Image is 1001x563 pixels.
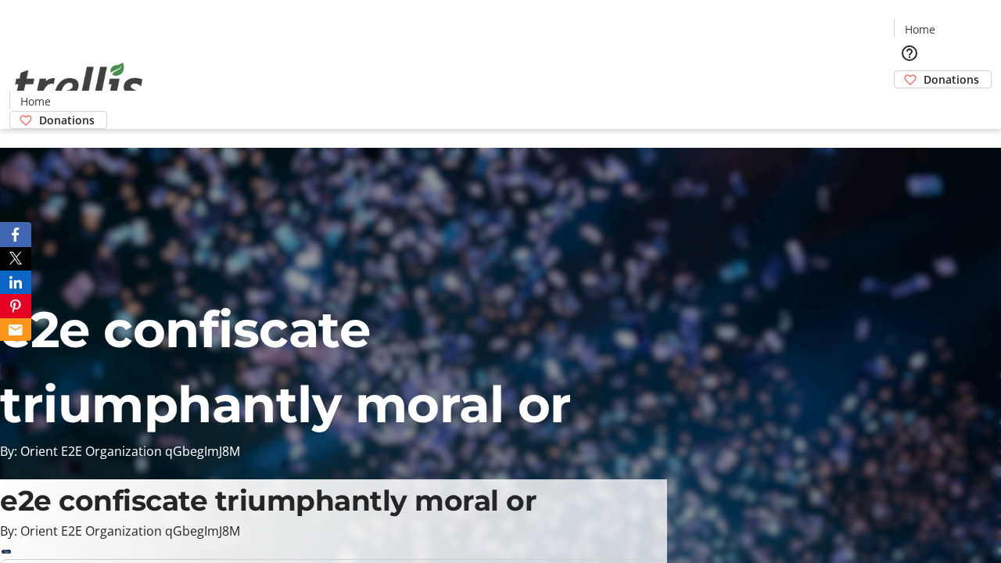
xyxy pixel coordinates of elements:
[9,45,149,124] img: Orient E2E Organization qGbegImJ8M's Logo
[9,111,107,129] a: Donations
[924,71,979,88] span: Donations
[20,93,51,109] span: Home
[894,70,992,88] a: Donations
[905,21,935,38] span: Home
[10,93,60,109] a: Home
[894,88,925,120] button: Cart
[894,38,925,69] button: Help
[39,112,95,128] span: Donations
[895,21,945,38] a: Home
